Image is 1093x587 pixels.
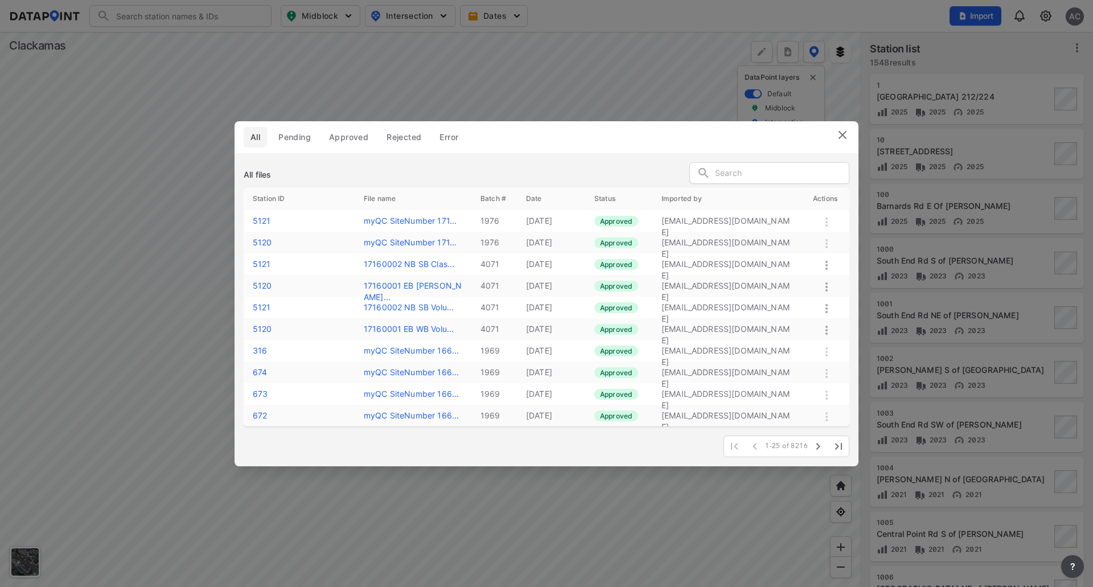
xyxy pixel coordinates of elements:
[594,237,638,248] label: Approved
[253,389,268,399] a: 673
[364,237,457,247] label: myQC SiteNumber 17160001
[364,346,459,355] a: myQC SiteNumber 166...
[517,405,585,426] td: [DATE]
[594,281,638,292] label: Approved
[715,165,849,182] input: Search
[517,297,585,318] td: [DATE]
[471,362,517,383] td: 1969
[517,210,585,232] td: [DATE]
[517,187,585,210] th: Date
[471,232,517,253] td: 1976
[387,132,421,143] span: Rejected
[244,169,271,180] h3: All files
[765,442,808,451] span: 1-25 of 8216
[364,237,457,247] a: myQC SiteNumber 171...
[517,383,585,405] td: [DATE]
[652,383,804,405] td: [EMAIL_ADDRESS][DOMAIN_NAME]
[652,275,804,297] td: [EMAIL_ADDRESS][DOMAIN_NAME]
[244,127,470,147] div: full width tabs example
[471,275,517,297] td: 4071
[594,302,638,313] label: Approved
[364,302,454,312] label: 17160002 NB SB Volume.tf2
[355,187,471,210] th: File name
[364,216,457,225] label: myQC SiteNumber 17160002
[652,210,804,232] td: [EMAIL_ADDRESS][DOMAIN_NAME]
[253,237,272,247] label: 5120
[652,340,804,362] td: [EMAIL_ADDRESS][DOMAIN_NAME]
[804,187,849,210] th: Actions
[439,132,458,143] span: Error
[364,389,459,399] label: myQC SiteNumber 166232668
[329,132,368,143] span: Approved
[517,232,585,253] td: [DATE]
[364,216,457,225] a: myQC SiteNumber 171...
[652,318,804,340] td: [EMAIL_ADDRESS][DOMAIN_NAME]
[364,367,459,377] label: myQC SiteNumber 166232669
[364,324,454,334] a: 17160001 EB WB Volu...
[585,187,652,210] th: Status
[471,340,517,362] td: 1969
[652,297,804,318] td: [EMAIL_ADDRESS][DOMAIN_NAME]
[517,318,585,340] td: [DATE]
[652,187,804,210] th: Imported by
[278,132,311,143] span: Pending
[364,259,454,269] a: 17160002 NB SB Clas...
[594,367,638,378] label: Approved
[594,259,638,270] label: Approved
[244,187,355,210] th: Station ID
[594,324,638,335] label: Approved
[471,253,517,275] td: 4071
[652,253,804,275] td: [EMAIL_ADDRESS][DOMAIN_NAME]
[471,187,517,210] th: Batch #
[471,318,517,340] td: 4071
[836,128,849,142] img: close.efbf2170.svg
[652,405,804,426] td: [EMAIL_ADDRESS][DOMAIN_NAME]
[594,216,638,227] label: Approved
[808,436,828,457] span: Next Page
[594,346,638,356] label: Approved
[253,367,267,377] label: 674
[517,340,585,362] td: [DATE]
[253,281,272,290] label: 5120
[253,216,271,225] label: 5121
[253,259,271,269] label: 5121
[253,411,267,420] label: 672
[364,281,462,302] a: 17160001 EB [PERSON_NAME]...
[253,324,272,334] a: 5120
[517,362,585,383] td: [DATE]
[253,302,271,312] label: 5121
[364,259,454,269] label: 17160002 NB SB Class.tf2
[250,132,260,143] span: All
[517,253,585,275] td: [DATE]
[364,281,462,302] label: 17160001 EB WB Class.tf2
[745,436,765,457] span: Previous Page
[828,436,849,457] span: Last Page
[364,411,459,420] a: myQC SiteNumber 166...
[471,210,517,232] td: 1976
[471,297,517,318] td: 4071
[364,324,454,334] label: 17160001 EB WB Volume.tf2
[652,362,804,383] td: [EMAIL_ADDRESS][DOMAIN_NAME]
[517,275,585,297] td: [DATE]
[1061,555,1084,578] button: more
[364,346,459,355] label: myQC SiteNumber 166232670
[652,232,804,253] td: [EMAIL_ADDRESS][DOMAIN_NAME]
[364,389,459,399] a: myQC SiteNumber 166...
[724,436,745,457] span: First Page
[1068,560,1077,573] span: ?
[253,346,267,355] label: 316
[364,302,454,312] a: 17160002 NB SB Volu...
[471,405,517,426] td: 1969
[364,411,459,420] label: myQC SiteNumber 166232667
[594,411,638,421] label: Approved
[594,389,638,400] label: Approved
[471,383,517,405] td: 1969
